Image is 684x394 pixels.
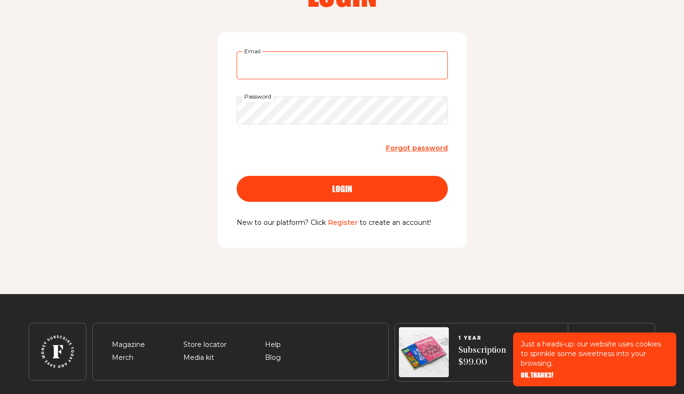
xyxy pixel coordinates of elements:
input: EmailOpen Keeper Popup [237,51,448,79]
span: Subscription $99.00 [458,345,506,369]
span: Blog [265,352,281,364]
a: Merch [112,353,133,362]
button: login [237,176,448,202]
span: Forgot password [386,144,448,152]
span: login [332,185,352,193]
span: Media kit [183,352,214,364]
span: Merch [112,352,133,364]
a: Store locator [183,340,227,349]
img: Magazines image [399,327,449,377]
span: Store locator [183,339,227,351]
p: New to our platform? Click to create an account! [237,217,448,229]
span: Help [265,339,281,351]
a: Help [265,340,281,349]
a: Blog [265,353,281,362]
a: Magazine [112,340,145,349]
p: Just a heads-up: our website uses cookies to sprinkle some sweetness into your browsing. [521,339,669,368]
button: OK, THANKS! [521,372,553,379]
keeper-lock: Open Keeper Popup [429,60,440,71]
span: 1 YEAR [458,335,506,341]
span: Magazine [112,339,145,351]
label: Password [242,91,273,102]
label: Email [242,46,263,57]
input: PasswordOpen Keeper Popup [237,97,448,124]
a: Forgot password [386,142,448,155]
a: Media kit [183,353,214,362]
a: Register [328,218,358,227]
